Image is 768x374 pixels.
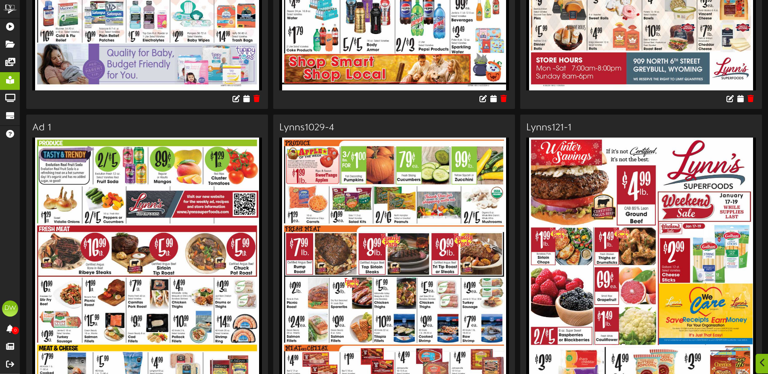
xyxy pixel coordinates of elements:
[32,123,262,133] h3: Ad 1
[526,123,756,133] h3: Lynns121-1
[12,327,19,334] span: 0
[279,123,509,133] h3: Lynns1029-4
[2,301,18,317] div: DW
